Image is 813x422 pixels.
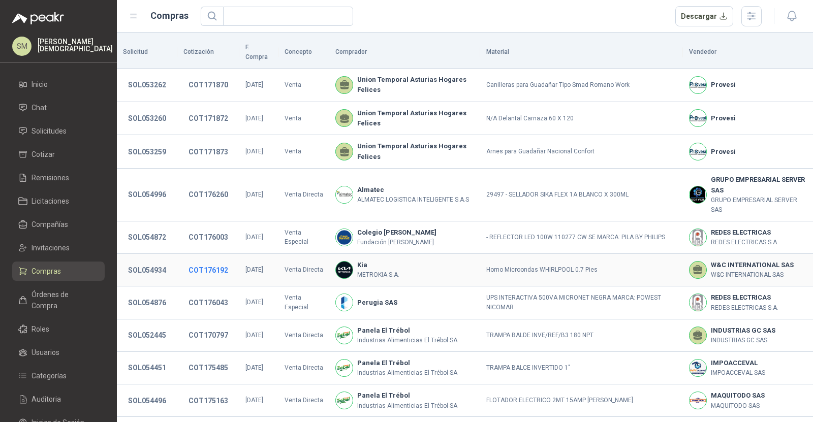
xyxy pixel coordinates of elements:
td: Horno Microondas WHIRLPOOL 0.7 Pies [480,254,683,286]
span: Auditoria [32,394,61,405]
p: REDES ELECTRICAS S.A. [711,303,778,313]
span: [DATE] [245,364,263,371]
td: FLOTADOR ELECTRICO 2MT 15AMP [PERSON_NAME] [480,384,683,417]
img: Company Logo [336,229,353,246]
td: Venta [278,69,330,102]
td: Canilleras para Guadañar Tipo Smad Romano Work [480,69,683,102]
a: Órdenes de Compra [12,285,105,315]
b: GRUPO EMPRESARIAL SERVER SAS [711,175,807,196]
span: Inicio [32,79,48,90]
td: Venta [278,102,330,136]
b: Union Temporal Asturias Hogares Felices [357,75,474,95]
p: MAQUITODO SAS [711,401,765,411]
td: Venta Directa [278,319,330,352]
b: Panela El Trébol [357,358,457,368]
button: COT176003 [183,228,233,246]
img: Company Logo [690,110,706,126]
td: UPS INTERACTIVA 500VA MICRONET NEGRA MARCA: POWEST NICOMAR [480,286,683,319]
span: [DATE] [245,81,263,88]
span: Compras [32,266,61,277]
td: TRAMPA BALCE INVERTIDO 1" [480,352,683,384]
button: COT176260 [183,185,233,204]
b: REDES ELECTRICAS [711,228,778,238]
span: [DATE] [245,266,263,273]
h1: Compras [150,9,189,23]
span: Cotizar [32,149,55,160]
th: Comprador [329,37,480,69]
img: Company Logo [690,77,706,93]
img: Logo peakr [12,12,64,24]
button: COT176043 [183,294,233,312]
span: Chat [32,102,47,113]
span: Categorías [32,370,67,381]
b: Almatec [357,185,469,195]
button: SOL053259 [123,143,171,161]
b: Perugia SAS [357,298,397,308]
span: [DATE] [245,234,263,241]
button: COT175485 [183,359,233,377]
button: SOL054996 [123,185,171,204]
button: COT171872 [183,109,233,127]
img: Company Logo [690,143,706,160]
span: Licitaciones [32,196,69,207]
td: Venta Especial [278,286,330,319]
img: Company Logo [336,294,353,311]
a: Cotizar [12,145,105,164]
p: METROKIA S.A. [357,270,399,280]
td: Venta Directa [278,254,330,286]
span: Solicitudes [32,125,67,137]
p: [PERSON_NAME] [DEMOGRAPHIC_DATA] [38,38,113,52]
div: SM [12,37,32,56]
b: Provesi [711,80,736,90]
button: SOL053262 [123,76,171,94]
b: INDUSTRIAS GC SAS [711,326,775,336]
td: Venta Directa [278,169,330,221]
td: Venta Directa [278,352,330,384]
img: Company Logo [336,262,353,278]
th: Concepto [278,37,330,69]
span: Usuarios [32,347,59,358]
p: Industrias Alimenticias El Trébol SA [357,401,457,411]
b: Union Temporal Asturias Hogares Felices [357,108,474,129]
span: Roles [32,323,49,335]
button: COT171870 [183,76,233,94]
span: [DATE] [245,397,263,404]
b: Provesi [711,113,736,123]
p: W&C INTERNATIONAL SAS [711,270,794,280]
b: Kia [357,260,399,270]
img: Company Logo [690,229,706,246]
td: Venta Directa [278,384,330,417]
b: Union Temporal Asturias Hogares Felices [357,141,474,162]
th: F. Compra [239,37,278,69]
span: Invitaciones [32,242,70,253]
button: Descargar [675,6,734,26]
button: COT175163 [183,392,233,410]
img: Company Logo [690,360,706,376]
th: Vendedor [683,37,813,69]
a: Inicio [12,75,105,94]
b: Colegio [PERSON_NAME] [357,228,436,238]
button: COT171873 [183,143,233,161]
p: Industrias Alimenticias El Trébol SA [357,336,457,345]
img: Company Logo [336,360,353,376]
span: [DATE] [245,115,263,122]
th: Solicitud [117,37,177,69]
th: Material [480,37,683,69]
img: Company Logo [690,392,706,409]
button: SOL054451 [123,359,171,377]
td: Arnes para Guadañar Nacional Confort [480,135,683,169]
p: Fundación [PERSON_NAME] [357,238,436,247]
b: REDES ELECTRICAS [711,293,778,303]
b: Panela El Trébol [357,326,457,336]
td: Venta Especial [278,221,330,254]
img: Company Logo [336,327,353,344]
b: IMPOACCEVAL [711,358,765,368]
a: Compras [12,262,105,281]
button: SOL052445 [123,326,171,344]
a: Usuarios [12,343,105,362]
td: TRAMPA BALDE INVE/REF/B3 180 NPT [480,319,683,352]
td: Venta [278,135,330,169]
p: GRUPO EMPRESARIAL SERVER SAS [711,196,807,215]
b: Provesi [711,147,736,157]
span: [DATE] [245,191,263,198]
